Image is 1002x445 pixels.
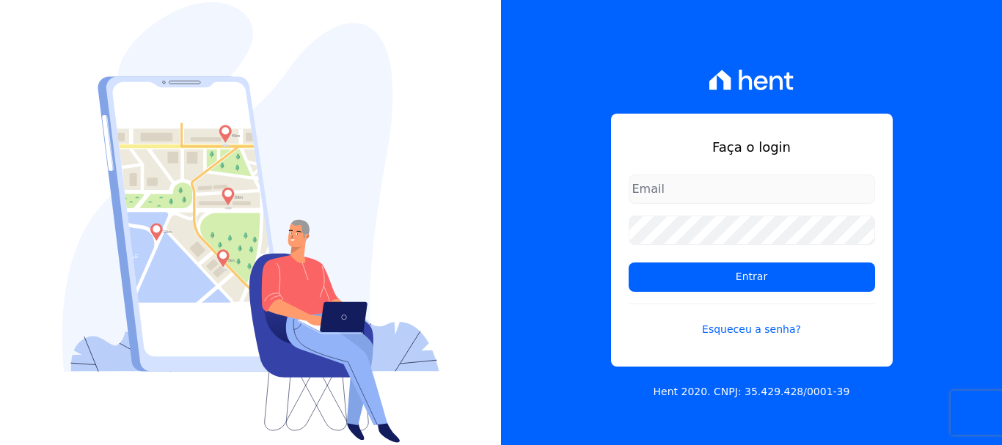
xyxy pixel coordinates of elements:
[629,262,875,292] input: Entrar
[62,2,439,443] img: Login
[629,174,875,204] input: Email
[629,137,875,157] h1: Faça o login
[629,304,875,337] a: Esqueceu a senha?
[654,384,850,400] p: Hent 2020. CNPJ: 35.429.428/0001-39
